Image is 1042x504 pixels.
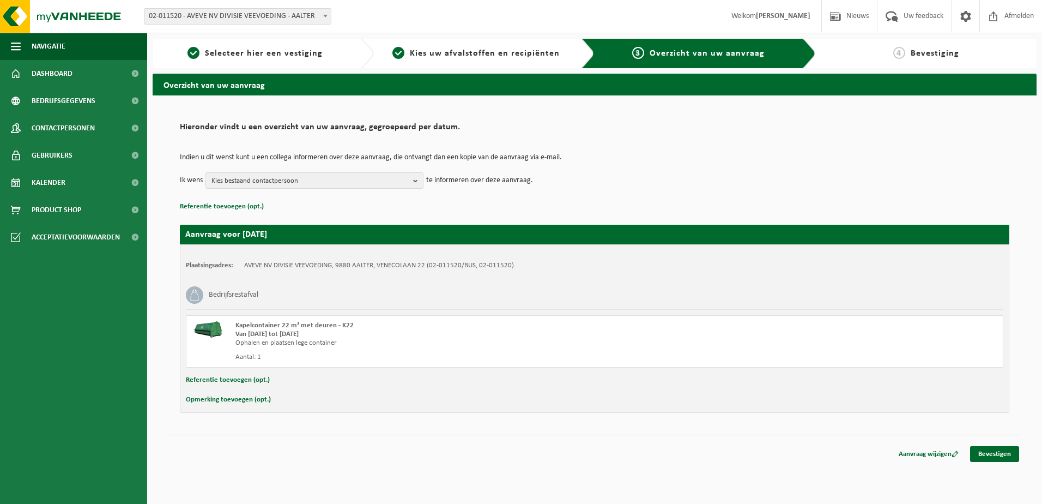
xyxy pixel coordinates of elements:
span: Kalender [32,169,65,196]
p: Indien u dit wenst kunt u een collega informeren over deze aanvraag, die ontvangt dan een kopie v... [180,154,1009,161]
span: 1 [187,47,199,59]
a: 2Kies uw afvalstoffen en recipiënten [379,47,573,60]
span: Kies uw afvalstoffen en recipiënten [410,49,560,58]
button: Referentie toevoegen (opt.) [186,373,270,387]
td: AVEVE NV DIVISIE VEEVOEDING, 9880 AALTER, VENECOLAAN 22 (02-011520/BUS, 02-011520) [244,261,514,270]
span: Kies bestaand contactpersoon [211,173,409,189]
h3: Bedrijfsrestafval [209,286,258,304]
button: Opmerking toevoegen (opt.) [186,393,271,407]
span: Overzicht van uw aanvraag [650,49,765,58]
a: Aanvraag wijzigen [890,446,967,462]
span: 02-011520 - AVEVE NV DIVISIE VEEVOEDING - AALTER [144,8,331,25]
span: Kapelcontainer 22 m³ met deuren - K22 [235,322,354,329]
strong: Van [DATE] tot [DATE] [235,331,299,338]
span: 02-011520 - AVEVE NV DIVISIE VEEVOEDING - AALTER [144,9,331,24]
strong: Plaatsingsadres: [186,262,233,269]
a: Bevestigen [970,446,1019,462]
span: 4 [893,47,905,59]
div: Ophalen en plaatsen lege container [235,339,638,347]
p: Ik wens [180,172,203,189]
a: 1Selecteer hier een vestiging [158,47,352,60]
strong: Aanvraag voor [DATE] [185,230,267,239]
span: Product Shop [32,196,81,224]
h2: Overzicht van uw aanvraag [153,74,1037,95]
span: Acceptatievoorwaarden [32,224,120,251]
span: Selecteer hier een vestiging [205,49,323,58]
span: Bevestiging [911,49,959,58]
button: Kies bestaand contactpersoon [205,172,423,189]
span: 3 [632,47,644,59]
button: Referentie toevoegen (opt.) [180,200,264,214]
span: Gebruikers [32,142,72,169]
span: Navigatie [32,33,65,60]
img: HK-XK-22-GN-00.png [192,321,225,338]
p: te informeren over deze aanvraag. [426,172,533,189]
strong: [PERSON_NAME] [756,12,810,20]
span: Bedrijfsgegevens [32,87,95,115]
div: Aantal: 1 [235,353,638,362]
span: Contactpersonen [32,115,95,142]
h2: Hieronder vindt u een overzicht van uw aanvraag, gegroepeerd per datum. [180,123,1009,137]
span: Dashboard [32,60,72,87]
span: 2 [392,47,404,59]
